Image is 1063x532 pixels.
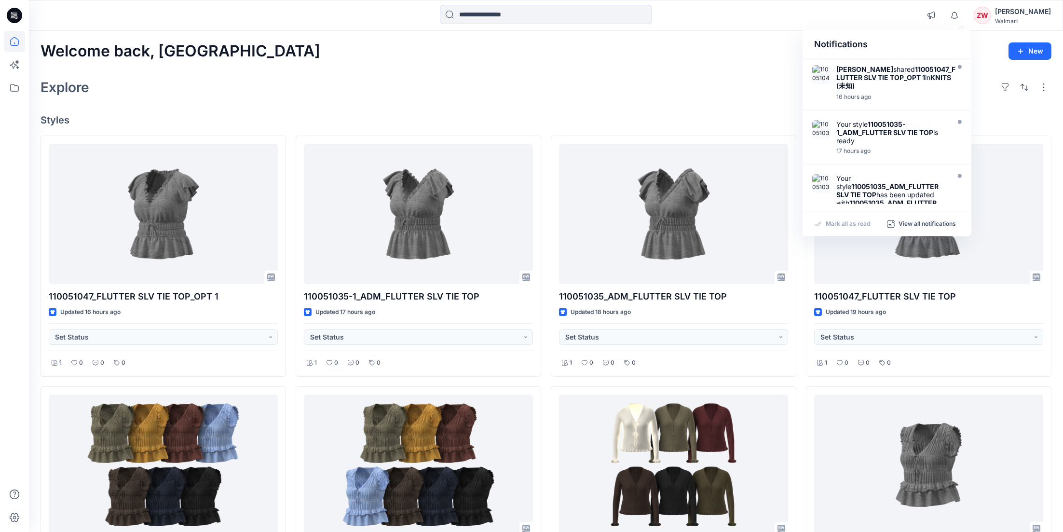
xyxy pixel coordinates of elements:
a: 110051047_FLUTTER SLV TIE TOP_OPT 1 [49,144,278,285]
p: 1 [59,358,62,368]
img: 110051047_FLUTTER SLV TIE TOP_OPT 1 [812,65,831,84]
a: 110051035-1_ADM_FLUTTER SLV TIE TOP [304,144,533,285]
a: 110051035_ADM_FLUTTER SLV TIE TOP [559,144,788,285]
p: 110051047_FLUTTER SLV TIE TOP_OPT 1 [49,290,278,303]
p: 0 [100,358,104,368]
p: 0 [589,358,593,368]
p: 110051047_FLUTTER SLV TIE TOP [814,290,1043,303]
p: 110051035_ADM_FLUTTER SLV TIE TOP [559,290,788,303]
div: Walmart [995,17,1051,25]
img: 110051035-1_ADM_FLUTTER SLV TIE TOP [812,120,831,139]
p: 1 [314,358,317,368]
strong: 110051035-1_ADM_FLUTTER SLV TIE TOP [836,120,933,136]
p: 0 [887,358,891,368]
p: 110051035-1_ADM_FLUTTER SLV TIE TOP [304,290,533,303]
div: Notifications [803,30,971,59]
p: View all notifications [899,220,956,229]
p: 0 [355,358,359,368]
div: Thursday, September 25, 2025 07:56 [836,148,947,154]
p: Updated 19 hours ago [826,307,886,317]
div: Your style is ready [836,120,947,145]
p: 0 [866,358,870,368]
p: Updated 18 hours ago [571,307,631,317]
h2: Explore [41,80,89,95]
div: Your style has been updated with version [836,174,947,215]
div: [PERSON_NAME] [995,6,1051,17]
h2: Welcome back, [GEOGRAPHIC_DATA] [41,42,320,60]
button: New [1008,42,1051,60]
p: Updated 16 hours ago [60,307,121,317]
p: 0 [632,358,636,368]
strong: [PERSON_NAME] [836,65,893,73]
p: 1 [570,358,572,368]
p: Mark all as read [826,220,870,229]
p: 0 [611,358,614,368]
strong: KNITS (未知) [836,73,951,90]
p: 0 [377,358,381,368]
div: shared in [836,65,956,91]
p: 1 [825,358,827,368]
strong: 110051035_ADM_FLUTTER SLV TIE TOP-9-25 [836,199,937,215]
img: 110051035_ADM_FLUTTER SLV TIE TOP-9-25 [812,174,831,193]
p: 0 [334,358,338,368]
p: 0 [79,358,83,368]
div: Thursday, September 25, 2025 08:40 [836,94,956,100]
p: 0 [122,358,125,368]
p: Updated 17 hours ago [315,307,375,317]
p: 0 [845,358,848,368]
strong: 110051047_FLUTTER SLV TIE TOP_OPT 1 [836,65,955,82]
h4: Styles [41,114,1051,126]
div: ZW [974,7,991,24]
strong: 110051035_ADM_FLUTTER SLV TIE TOP [836,182,939,199]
